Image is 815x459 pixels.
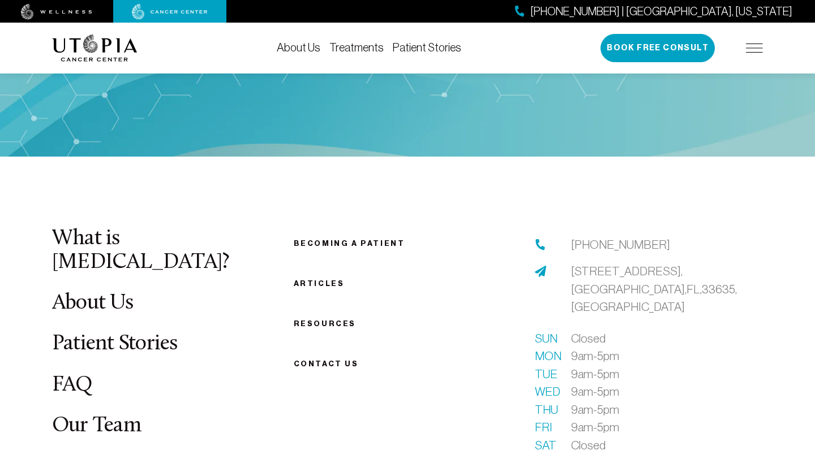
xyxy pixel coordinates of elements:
span: Tue [535,365,557,383]
a: About Us [277,41,320,54]
span: [STREET_ADDRESS], [GEOGRAPHIC_DATA], FL, 33635, [GEOGRAPHIC_DATA] [571,265,737,313]
a: [PHONE_NUMBER] | [GEOGRAPHIC_DATA], [US_STATE] [515,3,792,20]
img: icon-hamburger [746,44,763,53]
a: Patient Stories [52,333,178,355]
button: Book Free Consult [600,34,715,62]
a: Articles [294,279,345,288]
a: [STREET_ADDRESS],[GEOGRAPHIC_DATA],FL,33635,[GEOGRAPHIC_DATA] [571,262,763,316]
img: phone [535,239,546,250]
span: Closed [571,330,606,348]
a: FAQ [52,374,93,396]
a: Resources [294,319,356,328]
span: Mon [535,347,557,365]
span: 9am-5pm [571,401,619,419]
img: logo [52,34,138,62]
span: Contact us [294,360,359,368]
span: 9am-5pm [571,418,619,436]
a: Our Team [52,415,141,437]
a: Treatments [329,41,384,54]
span: Closed [571,436,606,454]
span: 9am-5pm [571,347,619,365]
a: [PHONE_NUMBER] [571,236,670,254]
span: Thu [535,401,557,419]
span: Sun [535,330,557,348]
img: cancer center [132,4,208,20]
span: 9am-5pm [571,365,619,383]
span: 9am-5pm [571,383,619,401]
span: [PHONE_NUMBER] | [GEOGRAPHIC_DATA], [US_STATE] [530,3,792,20]
a: Becoming a patient [294,239,405,248]
a: About Us [52,292,133,314]
a: Patient Stories [393,41,461,54]
a: What is [MEDICAL_DATA]? [52,228,229,274]
img: address [535,266,546,277]
span: Fri [535,418,557,436]
span: Wed [535,383,557,401]
img: wellness [21,4,92,20]
span: Sat [535,436,557,454]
